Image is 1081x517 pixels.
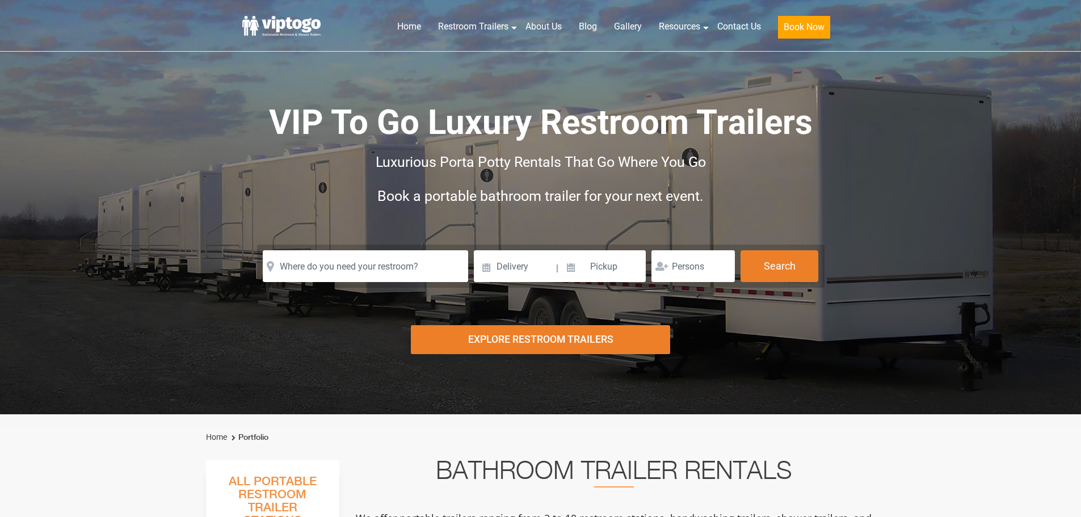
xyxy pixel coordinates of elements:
span: VIP To Go Luxury Restroom Trailers [269,102,813,142]
button: Book Now [778,16,830,39]
h2: Bathroom Trailer Rentals [355,460,873,487]
input: Delivery [474,250,555,282]
a: Contact Us [709,14,769,39]
input: Where do you need your restroom? [263,250,468,282]
span: Book a portable bathroom trailer for your next event. [377,188,704,204]
a: About Us [517,14,570,39]
a: Book Now [769,14,839,45]
input: Pickup [560,250,646,282]
li: Portfolio [229,431,268,444]
a: Home [206,432,227,442]
span: | [556,250,558,287]
a: Blog [570,14,605,39]
div: Explore Restroom Trailers [411,325,670,354]
a: Resources [650,14,709,39]
a: Gallery [605,14,650,39]
a: Restroom Trailers [430,14,517,39]
button: Search [741,250,818,282]
span: Luxurious Porta Potty Rentals That Go Where You Go [376,154,706,170]
a: Home [389,14,430,39]
input: Persons [651,250,735,282]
